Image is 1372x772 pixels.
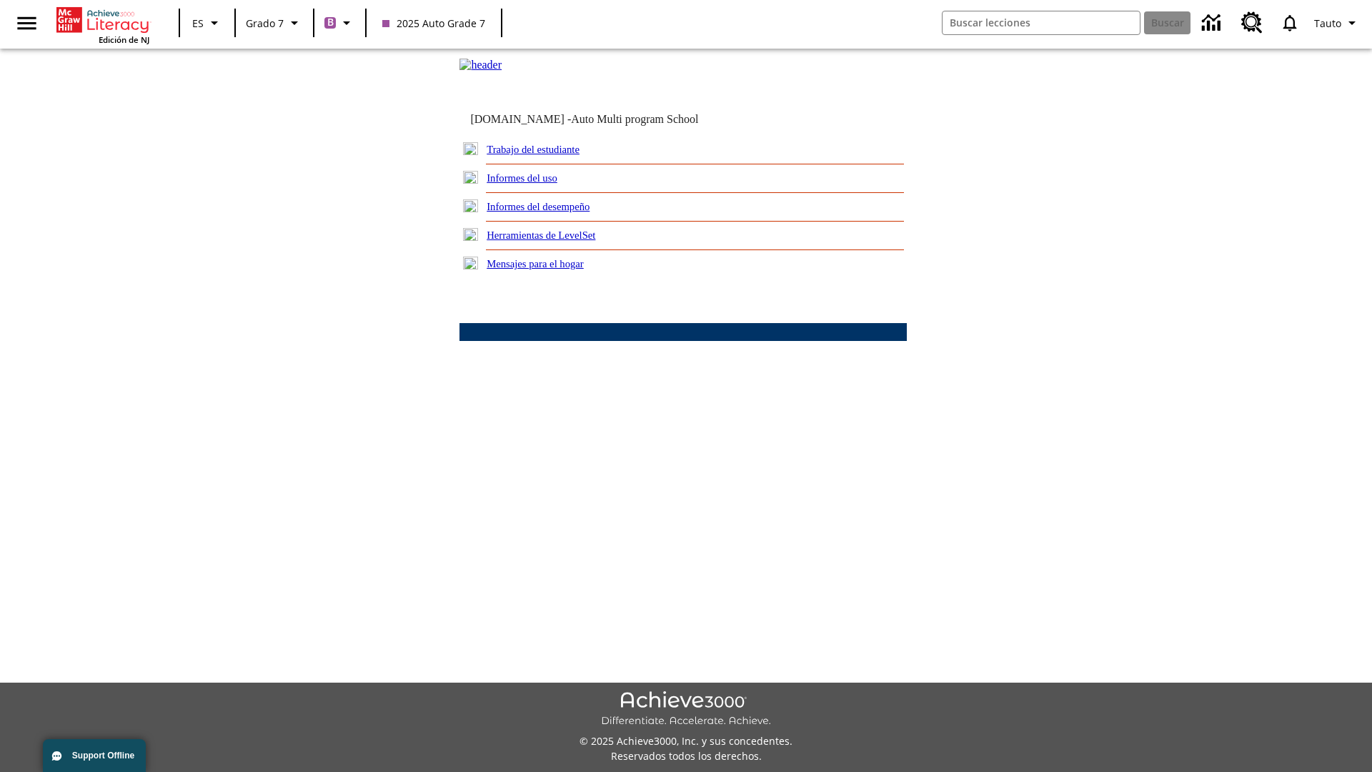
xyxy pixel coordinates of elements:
[192,16,204,31] span: ES
[487,229,595,241] a: Herramientas de LevelSet
[382,16,485,31] span: 2025 Auto Grade 7
[99,34,149,45] span: Edición de NJ
[463,228,478,241] img: plus.gif
[571,113,698,125] nobr: Auto Multi program School
[487,172,557,184] a: Informes del uso
[43,739,146,772] button: Support Offline
[487,258,584,269] a: Mensajes para el hogar
[327,14,334,31] span: B
[459,59,502,71] img: header
[72,751,134,761] span: Support Offline
[470,113,733,126] td: [DOMAIN_NAME] -
[1308,10,1366,36] button: Perfil/Configuración
[463,257,478,269] img: plus.gif
[487,144,580,155] a: Trabajo del estudiante
[56,4,149,45] div: Portada
[1233,4,1271,42] a: Centro de recursos, Se abrirá en una pestaña nueva.
[943,11,1140,34] input: Buscar campo
[6,2,48,44] button: Abrir el menú lateral
[1193,4,1233,43] a: Centro de información
[319,10,361,36] button: Boost El color de la clase es morado/púrpura. Cambiar el color de la clase.
[601,691,771,728] img: Achieve3000 Differentiate Accelerate Achieve
[240,10,309,36] button: Grado: Grado 7, Elige un grado
[463,171,478,184] img: plus.gif
[1314,16,1341,31] span: Tauto
[1271,4,1308,41] a: Notificaciones
[463,142,478,155] img: plus.gif
[463,199,478,212] img: plus.gif
[184,10,230,36] button: Lenguaje: ES, Selecciona un idioma
[246,16,284,31] span: Grado 7
[487,201,590,212] a: Informes del desempeño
